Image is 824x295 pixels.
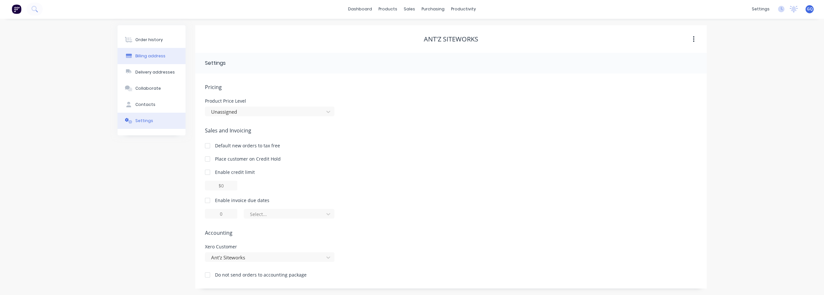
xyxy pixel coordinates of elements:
div: sales [401,4,418,14]
button: Collaborate [118,80,186,96]
div: products [375,4,401,14]
a: dashboard [345,4,375,14]
div: Settings [205,59,226,67]
div: productivity [448,4,479,14]
div: Collaborate [135,85,161,91]
button: Billing address [118,48,186,64]
div: Xero Customer [205,244,334,249]
div: Settings [135,118,153,124]
input: $0 [205,181,237,190]
button: Contacts [118,96,186,113]
div: Default new orders to tax free [215,142,280,149]
div: purchasing [418,4,448,14]
div: Do not send orders to accounting package [215,271,307,278]
div: Billing address [135,53,165,59]
div: settings [749,4,773,14]
img: Factory [12,4,21,14]
div: Enable invoice due dates [215,197,269,204]
span: Sales and Invoicing [205,127,697,134]
div: Contacts [135,102,155,108]
button: Settings [118,113,186,129]
div: Ant'z Siteworks [424,35,478,43]
span: Accounting [205,229,697,237]
button: Delivery addresses [118,64,186,80]
div: Product Price Level [205,99,334,103]
div: Order history [135,37,163,43]
div: Select... [250,211,320,218]
span: GQ [807,6,813,12]
input: 0 [205,209,237,219]
div: Place customer on Credit Hold [215,155,281,162]
span: Pricing [205,83,697,91]
button: Order history [118,32,186,48]
div: Delivery addresses [135,69,175,75]
div: Enable credit limit [215,169,255,176]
